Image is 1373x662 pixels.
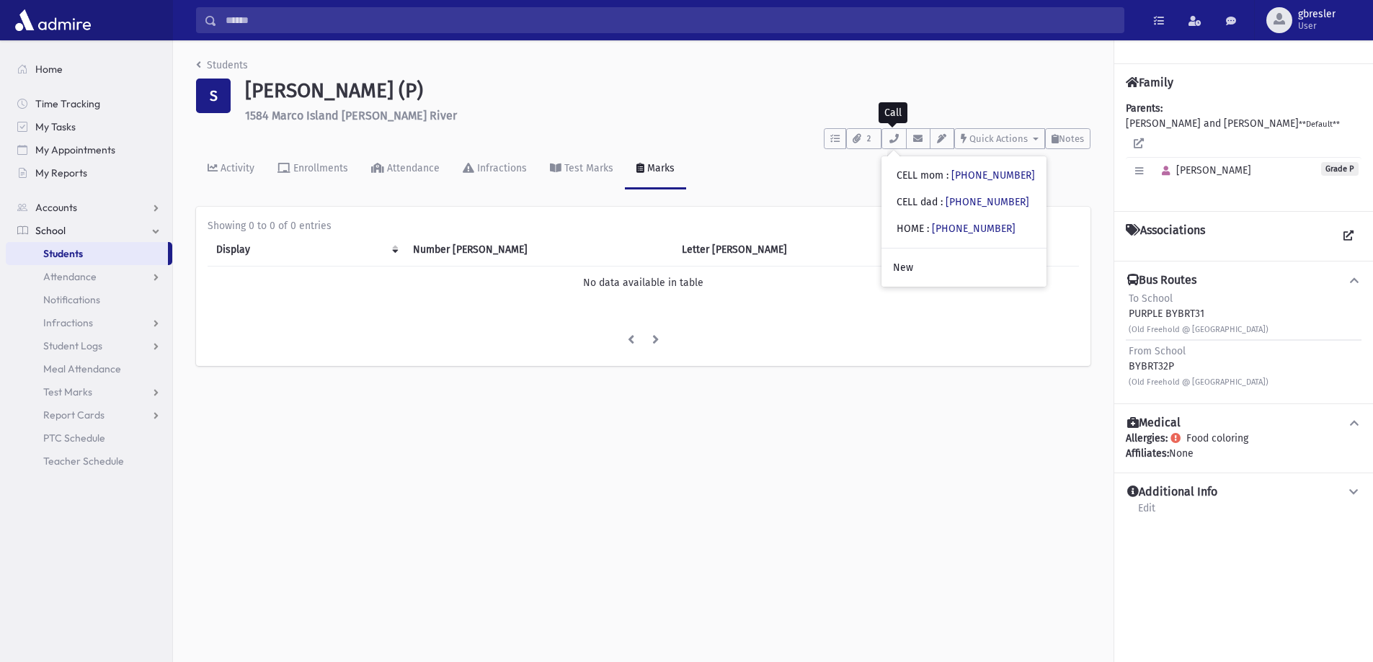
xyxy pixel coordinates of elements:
[35,201,77,214] span: Accounts
[35,224,66,237] span: School
[43,431,105,444] span: PTC Schedule
[881,254,1047,281] a: New
[35,120,76,133] span: My Tasks
[208,233,404,267] th: Display
[897,168,1035,183] div: CELL mom
[1129,292,1173,305] span: To School
[474,162,527,174] div: Infractions
[932,223,1016,235] a: [PHONE_NUMBER]
[6,403,172,426] a: Report Cards
[1126,446,1361,461] div: None
[1126,273,1361,288] button: Bus Routes
[196,58,248,79] nav: breadcrumb
[1129,291,1268,336] div: PURPLE BYBRT31
[538,149,625,189] a: Test Marks
[897,194,1029,210] div: CELL dad
[1126,432,1168,444] b: Allergies:
[1298,20,1336,32] span: User
[196,149,266,189] a: Activity
[43,408,105,421] span: Report Cards
[6,334,172,357] a: Student Logs
[673,233,906,267] th: Letter Mark
[6,426,172,449] a: PTC Schedule
[217,7,1124,33] input: Search
[1129,345,1186,357] span: From School
[1126,223,1205,249] h4: Associations
[6,138,172,161] a: My Appointments
[12,6,94,35] img: AdmirePro
[6,219,172,242] a: School
[266,149,360,189] a: Enrollments
[927,223,929,235] span: :
[1127,273,1196,288] h4: Bus Routes
[863,133,875,146] span: 2
[1129,344,1268,389] div: BYBRT32P
[1155,164,1251,176] span: [PERSON_NAME]
[43,293,100,306] span: Notifications
[208,218,1079,233] div: Showing 0 to 0 of 0 entries
[451,149,538,189] a: Infractions
[245,79,1090,103] h1: [PERSON_NAME] (P)
[1336,223,1361,249] a: View all Associations
[6,265,172,288] a: Attendance
[404,233,673,267] th: Number Mark
[35,166,87,179] span: My Reports
[1126,485,1361,500] button: Additional Info
[43,362,121,375] span: Meal Attendance
[879,102,907,123] div: Call
[6,380,172,403] a: Test Marks
[1126,431,1361,461] div: Food coloring
[1126,101,1361,200] div: [PERSON_NAME] and [PERSON_NAME]
[6,242,168,265] a: Students
[218,162,254,174] div: Activity
[1045,128,1090,149] button: Notes
[360,149,451,189] a: Attendance
[954,128,1045,149] button: Quick Actions
[1126,416,1361,431] button: Medical
[6,161,172,184] a: My Reports
[196,79,231,113] div: S
[196,59,248,71] a: Students
[6,115,172,138] a: My Tasks
[1129,377,1268,387] small: (Old Freehold @ [GEOGRAPHIC_DATA])
[1059,133,1084,144] span: Notes
[1126,76,1173,89] h4: Family
[1321,162,1359,176] span: Grade P
[43,455,124,468] span: Teacher Schedule
[1126,447,1169,460] b: Affiliates:
[43,339,102,352] span: Student Logs
[1127,485,1217,500] h4: Additional Info
[384,162,440,174] div: Attendance
[208,266,1079,299] td: No data available in table
[290,162,348,174] div: Enrollments
[941,196,943,208] span: :
[6,196,172,219] a: Accounts
[951,169,1035,182] a: [PHONE_NUMBER]
[43,385,92,398] span: Test Marks
[35,63,63,76] span: Home
[561,162,613,174] div: Test Marks
[946,169,948,182] span: :
[946,196,1029,208] a: [PHONE_NUMBER]
[6,288,172,311] a: Notifications
[644,162,675,174] div: Marks
[1126,102,1163,115] b: Parents:
[897,221,1016,236] div: HOME
[625,149,686,189] a: Marks
[35,97,100,110] span: Time Tracking
[6,311,172,334] a: Infractions
[6,357,172,380] a: Meal Attendance
[245,109,1090,122] h6: 1584 Marco Island [PERSON_NAME] River
[43,270,97,283] span: Attendance
[1129,325,1268,334] small: (Old Freehold @ [GEOGRAPHIC_DATA])
[43,247,83,260] span: Students
[6,449,172,473] a: Teacher Schedule
[1127,416,1181,431] h4: Medical
[43,316,93,329] span: Infractions
[1298,9,1336,20] span: gbresler
[969,133,1028,144] span: Quick Actions
[35,143,115,156] span: My Appointments
[6,58,172,81] a: Home
[1137,500,1156,526] a: Edit
[846,128,881,149] button: 2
